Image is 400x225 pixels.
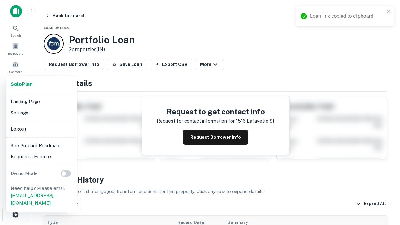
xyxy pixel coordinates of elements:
[11,81,32,87] strong: Solo Plan
[310,12,385,20] div: Loan link copied to clipboard
[8,170,40,177] p: Demo Mode
[11,81,32,88] a: SoloPlan
[11,185,72,207] p: Need help? Please email
[8,151,75,162] li: Request a Feature
[11,193,53,206] a: [EMAIL_ADDRESS][DOMAIN_NAME]
[387,9,391,15] button: close
[8,123,75,135] li: Logout
[8,107,75,118] li: Settings
[369,175,400,205] iframe: Chat Widget
[8,96,75,107] li: Landing Page
[8,140,75,151] li: See Product Roadmap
